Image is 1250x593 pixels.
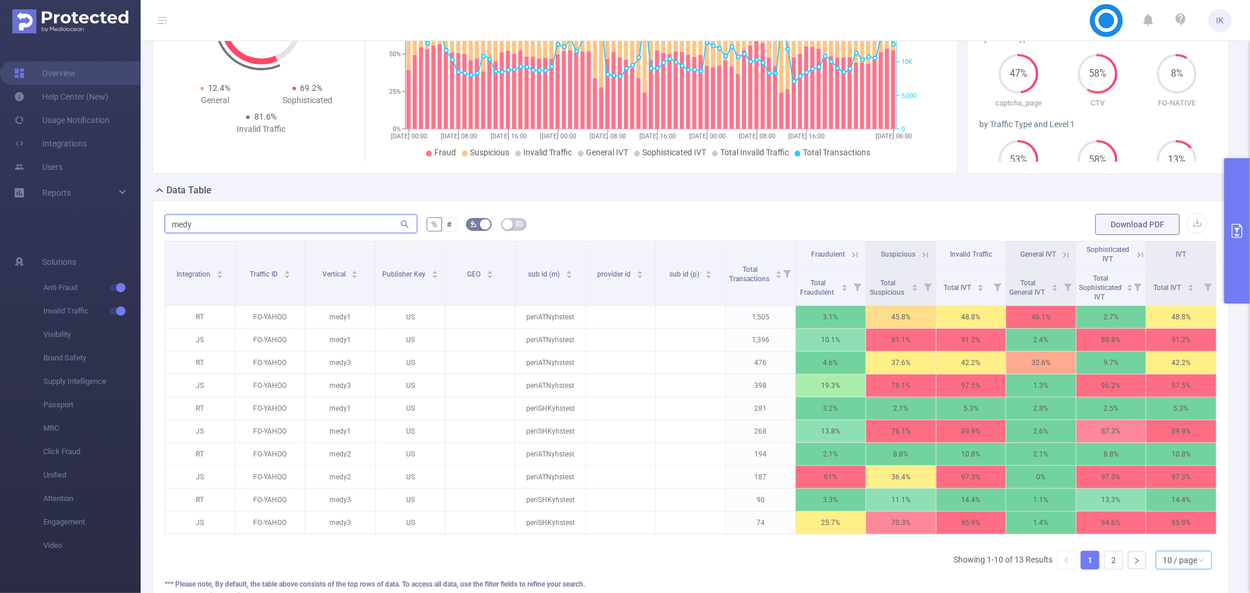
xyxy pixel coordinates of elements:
[42,188,71,197] span: Reports
[14,62,76,85] a: Overview
[705,269,711,272] i: icon: caret-up
[866,352,936,374] p: 37.6%
[1187,282,1194,289] div: Sort
[1081,551,1099,570] li: 1
[1198,557,1205,565] i: icon: down
[236,512,305,534] p: FO-YAHOO
[911,282,918,286] i: icon: caret-up
[1146,329,1216,351] p: 91.2%
[216,123,308,135] div: Invalid Traffic
[796,352,866,374] p: 4.6%
[236,397,305,420] p: FO-YAHOO
[516,512,585,534] p: periSHKyhstest
[389,88,401,96] tspan: 25%
[866,466,936,488] p: 36.4%
[726,306,796,328] p: 1,505
[165,397,235,420] p: RT
[936,489,1006,511] p: 14.4%
[1176,250,1187,258] span: IVT
[43,534,141,557] span: Video
[796,489,866,511] p: 3.3%
[1006,329,1076,351] p: 2.4%
[1077,374,1146,397] p: 96.2%
[352,274,358,277] i: icon: caret-down
[642,148,706,157] span: Sophisticated IVT
[1051,282,1058,289] div: Sort
[431,269,438,276] div: Sort
[936,352,1006,374] p: 42.2%
[1146,352,1216,374] p: 42.2%
[1057,551,1076,570] li: Previous Page
[977,282,983,286] i: icon: caret-up
[540,132,576,140] tspan: [DATE] 00:00
[487,274,493,277] i: icon: caret-down
[639,132,676,140] tspan: [DATE] 16:00
[43,299,141,323] span: Invalid Traffic
[391,132,427,140] tspan: [DATE] 00:00
[919,268,936,305] i: Filter menu
[376,352,445,374] p: US
[1146,443,1216,465] p: 10.8%
[999,155,1038,165] span: 53%
[870,279,906,296] span: Total Suspicious
[434,148,456,157] span: Fraud
[284,274,290,277] i: icon: caret-down
[236,329,305,351] p: FO-YAHOO
[1126,282,1133,289] div: Sort
[165,329,235,351] p: JS
[516,489,585,511] p: periSHKyhstest
[1217,9,1224,32] span: IK
[841,282,847,286] i: icon: caret-up
[165,579,1217,589] div: *** Please note, By default, the table above consists of the top rows of data. To access all data...
[236,466,305,488] p: FO-YAHOO
[376,397,445,420] p: US
[1128,551,1146,570] li: Next Page
[516,397,585,420] p: periSHKyhstest
[866,306,936,328] p: 45.8%
[866,420,936,442] p: 76.1%
[1157,69,1197,79] span: 8%
[14,85,108,108] a: Help Center (New)
[911,282,918,289] div: Sort
[1154,284,1183,292] span: Total IVT
[637,274,643,277] i: icon: caret-down
[881,250,916,258] span: Suspicious
[1200,268,1216,305] i: Filter menu
[1104,551,1123,570] li: 2
[726,466,796,488] p: 187
[467,270,482,278] span: GEO
[43,510,141,534] span: Engagement
[901,92,917,100] tspan: 5,000
[936,397,1006,420] p: 5.3%
[950,250,992,258] span: Invalid Traffic
[42,250,76,274] span: Solutions
[432,269,438,272] i: icon: caret-up
[866,443,936,465] p: 8.8%
[393,125,401,133] tspan: 0%
[470,220,477,227] i: icon: bg-colors
[705,274,711,277] i: icon: caret-down
[376,306,445,328] p: US
[936,443,1006,465] p: 10.8%
[841,287,847,290] i: icon: caret-down
[1137,97,1217,109] p: FO-NATIVE
[322,270,348,278] span: Vertical
[1163,551,1197,569] div: 10 / page
[1006,352,1076,374] p: 32.6%
[1146,512,1216,534] p: 95.9%
[775,269,782,276] div: Sort
[14,132,87,155] a: Integrations
[165,489,235,511] p: RT
[796,443,866,465] p: 2.1%
[796,466,866,488] p: 61%
[516,420,585,442] p: periSHKyhstest
[936,329,1006,351] p: 91.2%
[1133,557,1140,564] i: icon: right
[165,443,235,465] p: RT
[236,420,305,442] p: FO-YAHOO
[1081,551,1099,569] a: 1
[1006,397,1076,420] p: 2.8%
[528,270,561,278] span: sub id (m)
[376,512,445,534] p: US
[1078,155,1118,165] span: 58%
